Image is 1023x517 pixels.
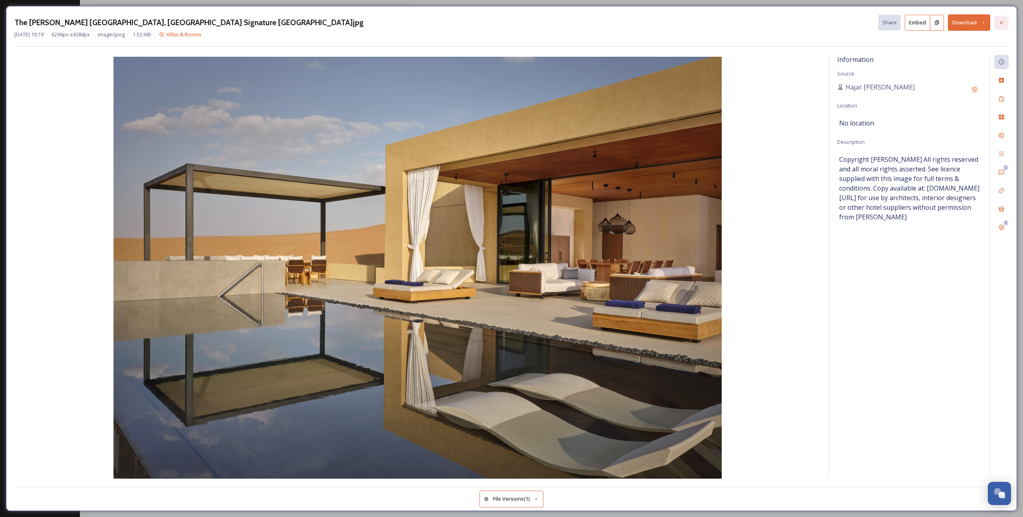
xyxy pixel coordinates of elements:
span: Location [837,102,857,109]
h3: The [PERSON_NAME] [GEOGRAPHIC_DATA], [GEOGRAPHIC_DATA] Signature [GEOGRAPHIC_DATA]jpg [14,17,364,28]
img: 43669EEB-1CC7-4F72-8639211231F6C8A7.jpg [14,57,821,480]
span: [DATE] 10:19 [14,31,44,38]
span: Description [837,138,865,145]
span: Information [837,55,874,64]
span: Hajar [PERSON_NAME] [846,82,915,92]
div: 0 [1003,220,1009,226]
span: Copyright [PERSON_NAME] All rights reserved and all moral rights asserted. See licence supplied w... [839,155,980,222]
button: Open Chat [988,482,1011,505]
button: Share [878,15,901,30]
button: Download [948,14,990,31]
span: image/jpeg [98,31,125,38]
span: 1.52 MB [133,31,151,38]
button: File Versions(1) [480,491,543,507]
span: 6294 px x 4384 px [52,31,90,38]
span: Villas & Rooms [166,31,201,38]
button: Embed [905,15,930,31]
span: Source [837,70,854,77]
div: 0 [1003,165,1009,171]
span: No location [839,118,874,128]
